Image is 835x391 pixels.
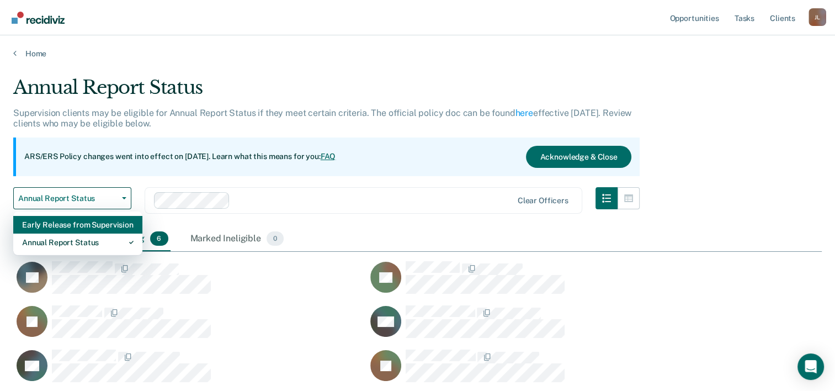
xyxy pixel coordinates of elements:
[809,8,826,26] div: J L
[518,196,568,205] div: Clear officers
[22,216,134,234] div: Early Release from Supervision
[526,146,631,168] button: Acknowledge & Close
[24,151,336,162] p: ARS/ERS Policy changes went into effect on [DATE]. Learn what this means for you:
[515,108,533,118] a: here
[809,8,826,26] button: Profile dropdown button
[18,194,118,203] span: Annual Report Status
[321,152,336,161] a: FAQ
[13,49,822,59] a: Home
[267,231,284,246] span: 0
[150,231,168,246] span: 6
[188,227,286,251] div: Marked Ineligible0
[13,108,631,129] p: Supervision clients may be eligible for Annual Report Status if they meet certain criteria. The o...
[13,305,367,349] div: CaseloadOpportunityCell-01412500
[22,234,134,251] div: Annual Report Status
[13,76,640,108] div: Annual Report Status
[12,12,65,24] img: Recidiviz
[13,187,131,209] button: Annual Report Status
[367,261,721,305] div: CaseloadOpportunityCell-08029179
[13,261,367,305] div: CaseloadOpportunityCell-02839456
[367,305,721,349] div: CaseloadOpportunityCell-07938935
[797,353,824,380] div: Open Intercom Messenger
